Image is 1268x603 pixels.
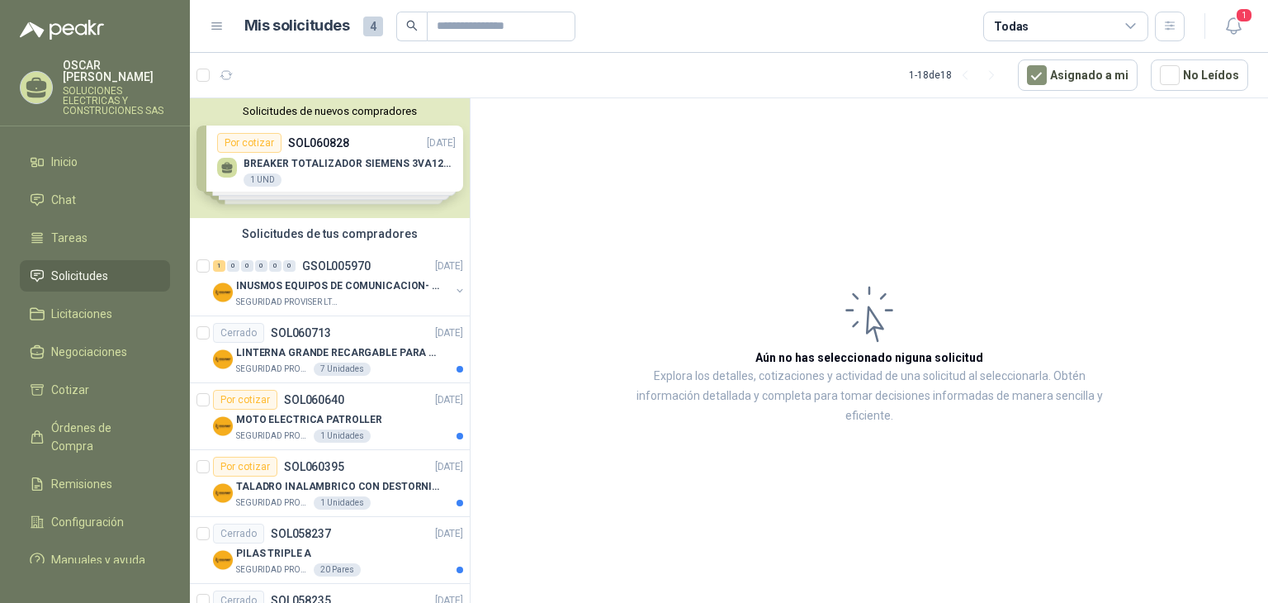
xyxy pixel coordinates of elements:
[51,381,89,399] span: Cotizar
[236,278,442,294] p: INUSMOS EQUIPOS DE COMUNICACION- DGP 8550
[20,468,170,500] a: Remisiones
[51,191,76,209] span: Chat
[51,551,145,569] span: Manuales y ayuda
[755,349,983,367] h3: Aún no has seleccionado niguna solicitud
[435,526,463,542] p: [DATE]
[269,260,282,272] div: 0
[213,323,264,343] div: Cerrado
[284,461,344,472] p: SOL060395
[213,283,233,302] img: Company Logo
[994,17,1029,36] div: Todas
[20,298,170,330] a: Licitaciones
[435,259,463,274] p: [DATE]
[51,229,88,247] span: Tareas
[271,327,331,339] p: SOL060713
[196,105,463,117] button: Solicitudes de nuevos compradores
[236,430,310,443] p: SEGURIDAD PROVISER LTDA
[20,222,170,254] a: Tareas
[1018,59,1138,91] button: Asignado a mi
[363,17,383,36] span: 4
[20,374,170,406] a: Cotizar
[236,563,310,577] p: SEGURIDAD PROVISER LTDA
[435,459,463,475] p: [DATE]
[244,14,350,38] h1: Mis solicitudes
[213,524,264,544] div: Cerrado
[213,260,225,272] div: 1
[51,419,154,455] span: Órdenes de Compra
[51,513,124,531] span: Configuración
[20,20,104,40] img: Logo peakr
[213,349,233,369] img: Company Logo
[213,416,233,436] img: Company Logo
[213,256,466,309] a: 1 0 0 0 0 0 GSOL005970[DATE] Company LogoINUSMOS EQUIPOS DE COMUNICACION- DGP 8550SEGURIDAD PROVI...
[636,367,1103,426] p: Explora los detalles, cotizaciones y actividad de una solicitud al seleccionarla. Obtén informaci...
[20,506,170,538] a: Configuración
[236,496,310,510] p: SEGURIDAD PROVISER LTDA
[51,305,112,323] span: Licitaciones
[51,343,127,361] span: Negociaciones
[63,86,170,116] p: SOLUCIONES ELECTRICAS Y CONSTRUCIONES SAS
[406,20,418,31] span: search
[236,479,442,495] p: TALADRO INALAMBRICO CON DESTORNILLADOR DE ESTRIA
[314,496,371,510] div: 1 Unidades
[1218,12,1248,41] button: 1
[1235,7,1253,23] span: 1
[255,260,267,272] div: 0
[51,475,112,493] span: Remisiones
[236,363,310,376] p: SEGURIDAD PROVISER LTDA
[236,296,340,309] p: SEGURIDAD PROVISER LTDA
[20,412,170,462] a: Órdenes de Compra
[314,430,371,443] div: 1 Unidades
[190,218,470,249] div: Solicitudes de tus compradores
[20,184,170,216] a: Chat
[236,412,382,428] p: MOTO ELECTRICA PATROLLER
[271,528,331,539] p: SOL058237
[190,316,470,383] a: CerradoSOL060713[DATE] Company LogoLINTERNA GRANDE RECARGABLE PARA ESPACIOS ABIERTOS 100-150MTSSE...
[1151,59,1248,91] button: No Leídos
[314,363,371,376] div: 7 Unidades
[213,483,233,503] img: Company Logo
[236,546,311,562] p: PILAS TRIPLE A
[190,383,470,450] a: Por cotizarSOL060640[DATE] Company LogoMOTO ELECTRICA PATROLLERSEGURIDAD PROVISER LTDA1 Unidades
[283,260,296,272] div: 0
[284,394,344,406] p: SOL060640
[241,260,253,272] div: 0
[435,325,463,341] p: [DATE]
[190,98,470,218] div: Solicitudes de nuevos compradoresPor cotizarSOL060828[DATE] BREAKER TOTALIZADOR SIEMENS 3VA1212-S...
[213,457,277,477] div: Por cotizar
[213,550,233,570] img: Company Logo
[236,345,442,361] p: LINTERNA GRANDE RECARGABLE PARA ESPACIOS ABIERTOS 100-150MTS
[190,517,470,584] a: CerradoSOL058237[DATE] Company LogoPILAS TRIPLE ASEGURIDAD PROVISER LTDA20 Pares
[20,336,170,368] a: Negociaciones
[213,390,277,410] div: Por cotizar
[63,59,170,83] p: OSCAR [PERSON_NAME]
[20,544,170,576] a: Manuales y ayuda
[909,62,1005,88] div: 1 - 18 de 18
[51,153,78,171] span: Inicio
[20,146,170,178] a: Inicio
[227,260,239,272] div: 0
[190,450,470,517] a: Por cotizarSOL060395[DATE] Company LogoTALADRO INALAMBRICO CON DESTORNILLADOR DE ESTRIASEGURIDAD ...
[51,267,108,285] span: Solicitudes
[20,260,170,292] a: Solicitudes
[302,260,371,272] p: GSOL005970
[435,392,463,408] p: [DATE]
[314,563,361,577] div: 20 Pares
